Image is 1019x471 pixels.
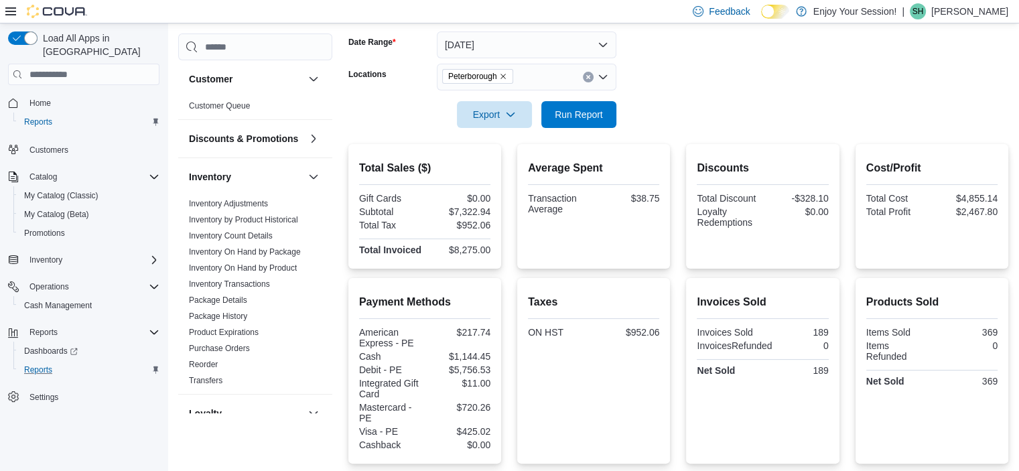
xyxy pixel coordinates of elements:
div: $38.75 [596,193,659,204]
div: Total Profit [866,206,929,217]
div: $7,322.94 [427,206,490,217]
a: Package Details [189,295,247,305]
a: Settings [24,389,64,405]
div: Items Sold [866,327,929,338]
a: Cash Management [19,297,97,314]
p: | [902,3,904,19]
span: Operations [29,281,69,292]
h2: Taxes [528,294,659,310]
button: Customer [189,72,303,86]
span: Settings [29,392,58,403]
a: Package History [189,312,247,321]
div: 369 [935,327,998,338]
button: Operations [3,277,165,296]
span: Peterborough [448,70,497,83]
button: Inventory [3,251,165,269]
div: Customer [178,98,332,119]
h2: Products Sold [866,294,998,310]
h2: Average Spent [528,160,659,176]
button: Customers [3,139,165,159]
div: $4,855.14 [935,193,998,204]
span: Catalog [24,169,159,185]
button: Open list of options [598,72,608,82]
h2: Cost/Profit [866,160,998,176]
div: Loyalty Redemptions [697,206,760,228]
div: American Express - PE [359,327,422,348]
a: Reports [19,114,58,130]
button: Customer [305,71,322,87]
label: Locations [348,69,387,80]
div: Subtotal [359,206,422,217]
div: Transaction Average [528,193,591,214]
a: Dashboards [13,342,165,360]
span: Customers [24,141,159,157]
div: Total Tax [359,220,422,230]
div: Cash [359,351,422,362]
div: Visa - PE [359,426,422,437]
div: $11.00 [427,378,490,389]
div: Total Discount [697,193,760,204]
span: Customers [29,145,68,155]
img: Cova [27,5,87,18]
label: Date Range [348,37,396,48]
span: My Catalog (Beta) [19,206,159,222]
a: Inventory Adjustments [189,199,268,208]
span: Transfers [189,375,222,386]
h2: Total Sales ($) [359,160,490,176]
div: 0 [778,340,829,351]
h2: Payment Methods [359,294,490,310]
span: Inventory On Hand by Package [189,247,301,257]
strong: Net Sold [866,376,904,387]
span: Inventory [29,255,62,265]
a: Promotions [19,225,70,241]
h2: Discounts [697,160,828,176]
h2: Invoices Sold [697,294,828,310]
a: Customer Queue [189,101,250,111]
span: Reports [24,117,52,127]
div: Gift Cards [359,193,422,204]
div: Integrated Gift Card [359,378,422,399]
span: Cash Management [24,300,92,311]
a: Transfers [189,376,222,385]
span: Reports [19,362,159,378]
button: Operations [24,279,74,295]
div: Debit - PE [359,364,422,375]
span: Settings [24,389,159,405]
span: Product Expirations [189,327,259,338]
div: $425.02 [427,426,490,437]
span: Reports [29,327,58,338]
button: Reports [13,360,165,379]
a: Inventory On Hand by Product [189,263,297,273]
button: Clear input [583,72,594,82]
div: $1,144.45 [427,351,490,362]
input: Dark Mode [761,5,789,19]
a: Home [24,95,56,111]
div: InvoicesRefunded [697,340,772,351]
button: Cash Management [13,296,165,315]
span: My Catalog (Beta) [24,209,89,220]
button: Reports [24,324,63,340]
span: Promotions [24,228,65,239]
div: Mastercard - PE [359,402,422,423]
div: $0.00 [427,440,490,450]
div: $952.06 [427,220,490,230]
nav: Complex example [8,88,159,442]
span: Reorder [189,359,218,370]
span: Peterborough [442,69,514,84]
span: Promotions [19,225,159,241]
button: Settings [3,387,165,407]
a: My Catalog (Classic) [19,188,104,204]
a: Inventory Count Details [189,231,273,241]
div: Cashback [359,440,422,450]
div: Items Refunded [866,340,929,362]
span: Reports [24,324,159,340]
span: Inventory Adjustments [189,198,268,209]
span: Cash Management [19,297,159,314]
div: Total Cost [866,193,929,204]
div: 189 [766,365,829,376]
a: My Catalog (Beta) [19,206,94,222]
span: My Catalog (Classic) [19,188,159,204]
h3: Discounts & Promotions [189,132,298,145]
a: Inventory by Product Historical [189,215,298,224]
